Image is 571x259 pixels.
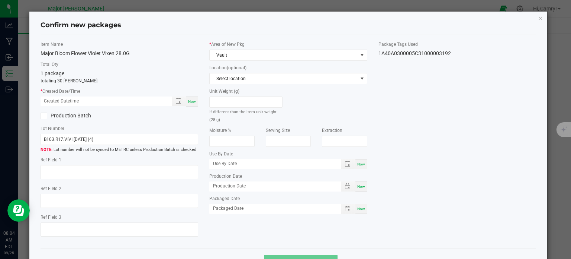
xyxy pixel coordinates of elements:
[41,41,199,48] label: Item Name
[322,127,367,134] label: Extraction
[41,125,199,132] label: Lot Number
[41,97,164,106] input: Created Datetime
[41,88,199,95] label: Created Date/Time
[209,181,333,191] input: Production Date
[41,50,199,57] div: Major Bloom Flower Violet Vixen 28.0G
[41,61,199,68] label: Total Qty
[41,214,199,221] label: Ref Field 3
[209,173,367,180] label: Production Date
[209,127,255,134] label: Moisture %
[41,20,536,30] h4: Confirm new packages
[209,110,277,122] small: If different than the item unit weight (28 g)
[41,112,114,120] label: Production Batch
[172,97,186,106] span: Toggle popup
[210,73,358,84] span: Select location
[209,88,283,95] label: Unit Weight (g)
[41,147,199,153] span: Lot number will not be synced to METRC unless Production Batch is checked
[357,207,365,211] span: Now
[41,157,199,163] label: Ref Field 1
[41,70,64,76] span: 1 package
[210,50,358,60] span: Vault
[341,204,355,214] span: Toggle popup
[41,185,199,192] label: Ref Field 2
[209,64,367,71] label: Location
[209,151,367,157] label: Use By Date
[188,100,196,104] span: Now
[209,41,367,48] label: Area of New Pkg
[357,162,365,166] span: Now
[209,195,367,202] label: Packaged Date
[209,73,367,84] span: NO DATA FOUND
[7,199,30,222] iframe: Resource center
[227,65,246,70] span: (optional)
[266,127,311,134] label: Serving Size
[209,159,333,168] input: Use By Date
[341,159,355,169] span: Toggle popup
[378,41,536,48] label: Package Tags Used
[209,204,333,213] input: Packaged Date
[378,50,536,57] div: 1A40A0300005C31000003192
[41,78,199,84] p: totaling 30 [PERSON_NAME]
[341,181,355,192] span: Toggle popup
[357,184,365,189] span: Now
